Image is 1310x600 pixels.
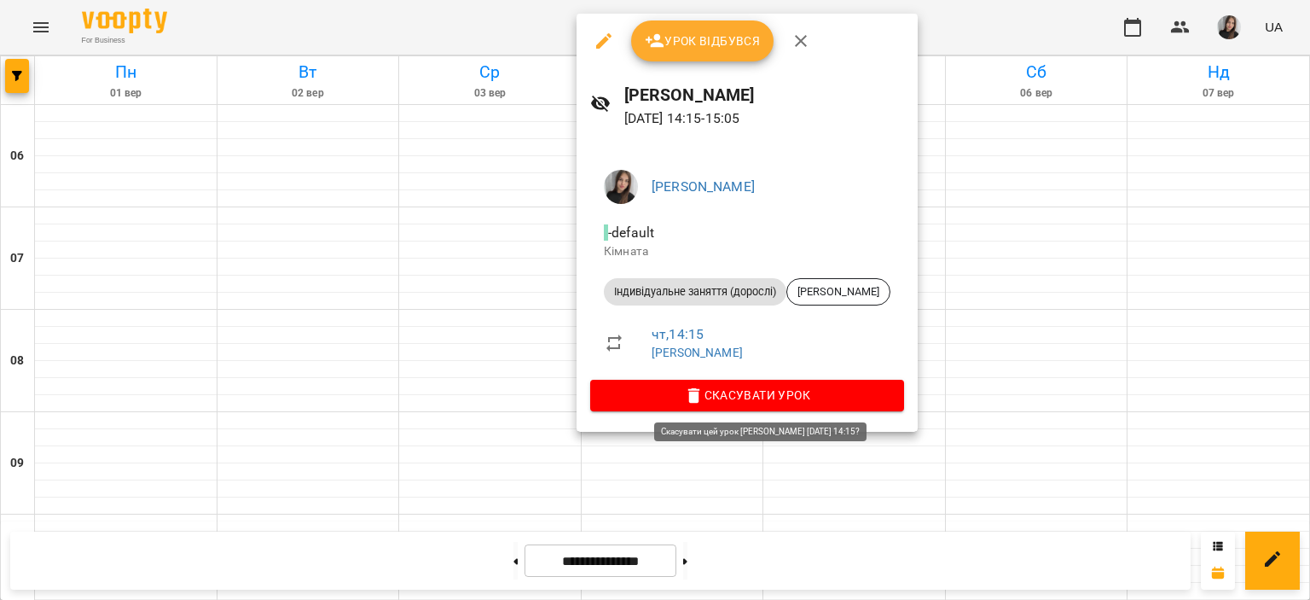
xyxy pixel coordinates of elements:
p: Кімната [604,243,890,260]
a: [PERSON_NAME] [652,178,755,195]
button: Скасувати Урок [590,380,904,411]
h6: [PERSON_NAME] [624,82,904,108]
span: Індивідуальне заняття (дорослі) [604,284,786,300]
span: [PERSON_NAME] [787,284,890,300]
span: Урок відбувся [645,31,761,51]
span: - default [604,224,658,241]
img: 8aa039413e5d84697a75987b246b0c39.jpg [604,170,638,204]
p: [DATE] 14:15 - 15:05 [624,108,904,129]
div: [PERSON_NAME] [786,278,890,306]
button: Урок відбувся [631,20,774,61]
a: [PERSON_NAME] [652,346,743,359]
a: чт , 14:15 [652,326,704,342]
span: Скасувати Урок [604,385,890,405]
